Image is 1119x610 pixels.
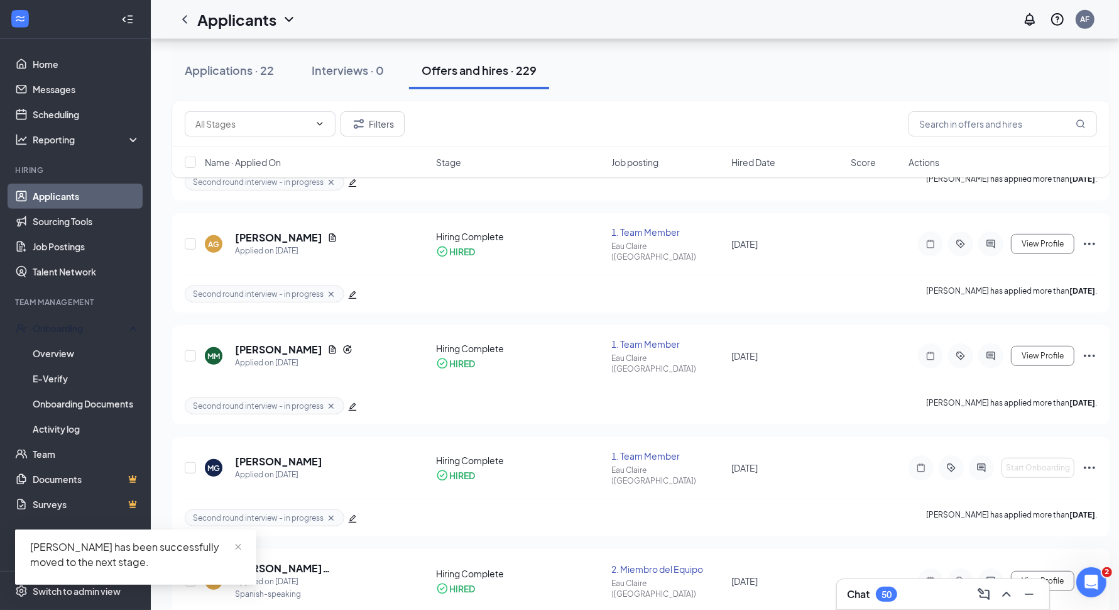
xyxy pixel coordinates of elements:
svg: UserCheck [15,322,28,335]
span: edit [348,291,357,299]
div: Eau Claire ([GEOGRAPHIC_DATA]) [612,465,724,486]
h5: [PERSON_NAME] [PERSON_NAME] [235,562,402,575]
a: Activity log [33,416,140,441]
span: edit [348,514,357,523]
button: View Profile [1011,234,1074,254]
div: Hiring Complete [436,342,604,355]
div: HIRED [449,245,475,258]
a: Sourcing Tools [33,209,140,234]
a: Onboarding Documents [33,391,140,416]
a: Scheduling [33,102,140,127]
div: Applied on [DATE] [235,245,337,257]
svg: Cross [326,401,336,411]
h5: [PERSON_NAME] [235,343,322,357]
h5: [PERSON_NAME] [235,455,322,469]
div: 1. Team Member [612,338,724,350]
svg: Notifications [1022,12,1037,27]
svg: ChevronDown [315,119,325,129]
div: Applied on [DATE] [235,469,322,481]
span: Actions [909,156,939,169]
div: Onboarding [33,322,129,335]
p: [PERSON_NAME] has applied more than . [926,509,1097,526]
a: DocumentsCrown [33,467,140,492]
div: 1. Team Member [612,226,724,238]
b: [DATE] [1069,510,1095,519]
div: Offers and hires · 229 [422,62,537,78]
span: [DATE] [731,575,758,587]
svg: ActiveChat [983,239,998,249]
a: Messages [33,77,140,102]
svg: QuestionInfo [1050,12,1065,27]
div: 1. Team Member [612,450,724,462]
svg: Ellipses [1082,460,1097,475]
span: Second round interview - in progress [193,513,324,523]
h5: [PERSON_NAME] [235,231,322,245]
div: 50 [882,589,892,600]
button: View Profile [1011,346,1074,366]
svg: Cross [326,289,336,299]
div: AF [1081,14,1090,25]
svg: ComposeMessage [976,587,991,602]
svg: Ellipses [1082,348,1097,363]
a: E-Verify [33,366,140,391]
svg: Note [923,576,938,586]
div: Applied on [DATE] [235,575,402,588]
svg: Minimize [1022,587,1037,602]
div: Eau Claire ([GEOGRAPHIC_DATA]) [612,578,724,599]
a: Team [33,441,140,467]
span: Job posting [612,156,659,169]
svg: ChevronLeft [177,12,192,27]
svg: CheckmarkCircle [436,357,449,370]
svg: CheckmarkCircle [436,469,449,482]
div: Reporting [33,133,141,146]
span: close [234,543,243,552]
a: SurveysCrown [33,492,140,517]
svg: Tag [953,576,968,586]
svg: CheckmarkCircle [436,582,449,595]
input: Search in offers and hires [909,111,1097,136]
span: View Profile [1022,240,1064,248]
span: Name · Applied On [205,156,281,169]
p: [PERSON_NAME] has applied more than . [926,397,1097,414]
div: MG [207,463,220,474]
span: Start Onboarding [1006,463,1070,472]
div: 2. Miembro del Equipo [612,563,724,575]
svg: Filter [351,116,366,131]
svg: Ellipses [1082,236,1097,252]
svg: ActiveTag [953,351,968,361]
a: Job Postings [33,234,140,259]
svg: Collapse [121,13,134,26]
svg: ActiveTag [944,463,959,473]
a: Overview [33,341,140,366]
svg: Note [923,351,938,361]
span: Hired Date [731,156,775,169]
span: edit [348,402,357,411]
div: Applications · 22 [185,62,274,78]
button: Start Onboarding [1002,458,1074,478]
h3: Chat [847,587,870,601]
svg: ChevronDown [281,12,297,27]
span: Second round interview - in progress [193,289,324,299]
svg: Cross [326,513,336,523]
div: MM [207,351,220,362]
iframe: Intercom live chat [1076,567,1106,597]
span: Stage [436,156,461,169]
svg: ActiveChat [983,576,998,586]
span: 2 [1102,567,1112,577]
div: Eau Claire ([GEOGRAPHIC_DATA]) [612,241,724,262]
div: Hiring Complete [436,567,604,580]
div: Spanish-speaking [235,588,402,601]
svg: Note [923,239,938,249]
input: All Stages [195,117,310,131]
svg: Analysis [15,133,28,146]
div: Applied on [DATE] [235,357,352,369]
button: ComposeMessage [974,584,994,604]
a: Talent Network [33,259,140,284]
button: Minimize [1019,584,1039,604]
svg: ActiveChat [974,463,989,473]
svg: ActiveChat [983,351,998,361]
svg: CheckmarkCircle [436,245,449,258]
div: [PERSON_NAME] has been successfully moved to the next stage. [30,540,241,570]
p: [PERSON_NAME] has applied more than . [926,286,1097,302]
